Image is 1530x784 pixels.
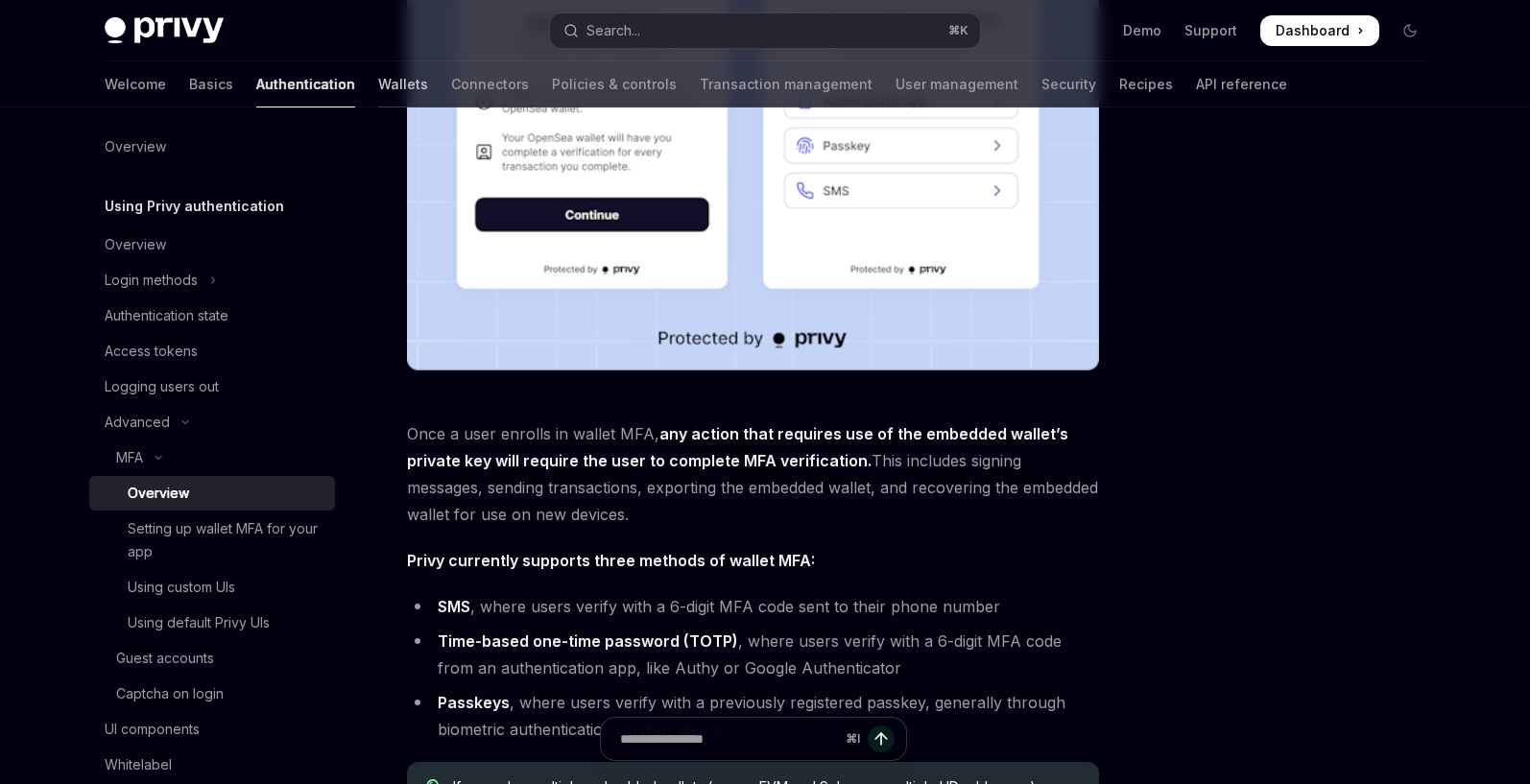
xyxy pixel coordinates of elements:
div: Using default Privy UIs [128,611,270,634]
span: Once a user enrolls in wallet MFA, This includes signing messages, sending transactions, exportin... [407,420,1099,528]
a: Overview [89,476,335,511]
div: Setting up wallet MFA for your app [128,517,323,563]
a: Security [1041,61,1096,107]
a: Setting up wallet MFA for your app [89,511,335,569]
a: Basics [189,61,233,107]
a: Welcome [105,61,166,107]
img: dark logo [105,17,224,44]
h5: Using Privy authentication [105,195,284,218]
li: , where users verify with a 6-digit MFA code sent to their phone number [407,593,1099,620]
button: Toggle Advanced section [89,405,335,440]
a: UI components [89,712,335,747]
a: Captcha on login [89,677,335,711]
li: , where users verify with a 6-digit MFA code from an authentication app, like Authy or Google Aut... [407,628,1099,681]
a: Wallets [378,61,428,107]
a: Demo [1123,21,1161,40]
a: Authentication state [89,298,335,333]
div: UI components [105,718,200,741]
span: ⌘ K [948,23,968,38]
strong: Privy currently supports three methods of wallet MFA: [407,551,815,570]
a: Connectors [451,61,529,107]
div: Authentication state [105,304,228,327]
a: Dashboard [1260,15,1379,46]
strong: SMS [438,597,470,616]
div: Overview [105,233,166,256]
a: Authentication [256,61,355,107]
strong: any action that requires use of the embedded wallet’s private key will require the user to comple... [407,424,1068,470]
button: Open search [550,13,980,48]
div: Login methods [105,269,198,292]
div: Overview [128,482,189,505]
a: Guest accounts [89,641,335,676]
button: Toggle dark mode [1395,15,1425,46]
div: Whitelabel [105,753,172,776]
a: Overview [89,130,335,164]
a: Whitelabel [89,748,335,782]
a: Logging users out [89,369,335,404]
div: Search... [586,19,640,42]
div: Advanced [105,411,170,434]
a: Using custom UIs [89,570,335,605]
div: Captcha on login [116,682,224,705]
a: API reference [1196,61,1287,107]
div: Using custom UIs [128,576,235,599]
a: Support [1184,21,1237,40]
input: Ask a question... [620,718,838,760]
a: Access tokens [89,334,335,368]
span: Dashboard [1276,21,1350,40]
div: Logging users out [105,375,219,398]
button: Toggle Login methods section [89,263,335,297]
div: MFA [116,446,143,469]
button: Toggle MFA section [89,440,335,475]
a: Policies & controls [552,61,677,107]
strong: Time-based one-time password (TOTP) [438,631,738,651]
strong: Passkeys [438,693,510,712]
a: Overview [89,227,335,262]
button: Send message [868,725,895,752]
li: , where users verify with a previously registered passkey, generally through biometric authentica... [407,689,1099,743]
div: Guest accounts [116,647,214,670]
a: Using default Privy UIs [89,606,335,640]
div: Overview [105,135,166,158]
a: Recipes [1119,61,1173,107]
a: User management [896,61,1018,107]
div: Access tokens [105,340,198,363]
a: Transaction management [700,61,873,107]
